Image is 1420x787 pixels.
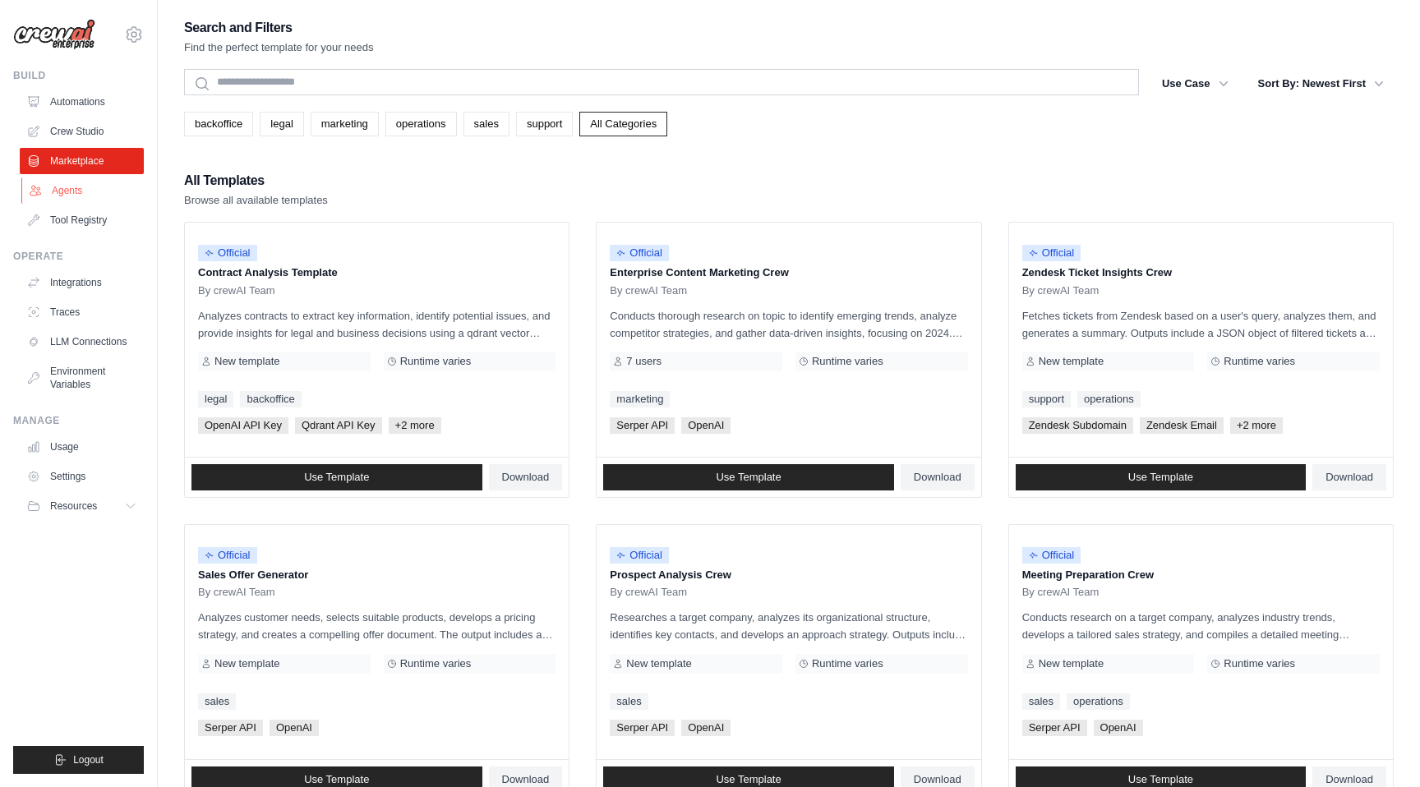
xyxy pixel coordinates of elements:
[73,753,104,766] span: Logout
[198,417,288,434] span: OpenAI API Key
[20,329,144,355] a: LLM Connections
[214,657,279,670] span: New template
[1224,355,1295,368] span: Runtime varies
[20,269,144,296] a: Integrations
[610,245,669,261] span: Official
[1022,265,1380,281] p: Zendesk Ticket Insights Crew
[1039,657,1104,670] span: New template
[385,112,457,136] a: operations
[260,112,303,136] a: legal
[914,471,961,484] span: Download
[610,720,675,736] span: Serper API
[198,609,556,643] p: Analyzes customer needs, selects suitable products, develops a pricing strategy, and creates a co...
[812,355,883,368] span: Runtime varies
[502,471,550,484] span: Download
[198,265,556,281] p: Contract Analysis Template
[240,391,301,407] a: backoffice
[270,720,319,736] span: OpenAI
[1325,471,1373,484] span: Download
[716,773,781,786] span: Use Template
[304,773,369,786] span: Use Template
[1152,69,1238,99] button: Use Case
[1022,693,1060,710] a: sales
[20,118,144,145] a: Crew Studio
[21,177,145,204] a: Agents
[1022,284,1100,297] span: By crewAI Team
[610,609,967,643] p: Researches a target company, analyzes its organizational structure, identifies key contacts, and ...
[1067,693,1130,710] a: operations
[198,547,257,564] span: Official
[295,417,382,434] span: Qdrant API Key
[901,464,975,490] a: Download
[626,657,691,670] span: New template
[198,720,263,736] span: Serper API
[1022,307,1380,342] p: Fetches tickets from Zendesk based on a user's query, analyzes them, and generates a summary. Out...
[610,284,687,297] span: By crewAI Team
[184,169,328,192] h2: All Templates
[603,464,894,490] a: Use Template
[389,417,441,434] span: +2 more
[304,471,369,484] span: Use Template
[50,499,97,513] span: Resources
[198,391,233,407] a: legal
[1312,464,1386,490] a: Download
[20,207,144,233] a: Tool Registry
[610,391,670,407] a: marketing
[463,112,509,136] a: sales
[311,112,379,136] a: marketing
[1230,417,1283,434] span: +2 more
[1039,355,1104,368] span: New template
[516,112,573,136] a: support
[610,417,675,434] span: Serper API
[1022,609,1380,643] p: Conducts research on a target company, analyzes industry trends, develops a tailored sales strate...
[198,245,257,261] span: Official
[214,355,279,368] span: New template
[20,493,144,519] button: Resources
[1140,417,1224,434] span: Zendesk Email
[184,39,374,56] p: Find the perfect template for your needs
[184,112,253,136] a: backoffice
[1128,773,1193,786] span: Use Template
[13,414,144,427] div: Manage
[489,464,563,490] a: Download
[198,586,275,599] span: By crewAI Team
[1016,464,1307,490] a: Use Template
[681,417,731,434] span: OpenAI
[198,307,556,342] p: Analyzes contracts to extract key information, identify potential issues, and provide insights fo...
[1248,69,1394,99] button: Sort By: Newest First
[1128,471,1193,484] span: Use Template
[198,567,556,583] p: Sales Offer Generator
[20,463,144,490] a: Settings
[20,434,144,460] a: Usage
[1022,567,1380,583] p: Meeting Preparation Crew
[914,773,961,786] span: Download
[626,355,662,368] span: 7 users
[20,89,144,115] a: Automations
[184,16,374,39] h2: Search and Filters
[20,299,144,325] a: Traces
[681,720,731,736] span: OpenAI
[13,250,144,263] div: Operate
[13,69,144,82] div: Build
[13,746,144,774] button: Logout
[579,112,667,136] a: All Categories
[198,284,275,297] span: By crewAI Team
[610,307,967,342] p: Conducts thorough research on topic to identify emerging trends, analyze competitor strategies, a...
[716,471,781,484] span: Use Template
[610,586,687,599] span: By crewAI Team
[400,355,472,368] span: Runtime varies
[502,773,550,786] span: Download
[1077,391,1141,407] a: operations
[184,192,328,209] p: Browse all available templates
[198,693,236,710] a: sales
[1022,586,1100,599] span: By crewAI Team
[1022,391,1071,407] a: support
[20,148,144,174] a: Marketplace
[610,693,648,710] a: sales
[20,358,144,398] a: Environment Variables
[1022,245,1081,261] span: Official
[1022,547,1081,564] span: Official
[1325,773,1373,786] span: Download
[1022,417,1133,434] span: Zendesk Subdomain
[1224,657,1295,670] span: Runtime varies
